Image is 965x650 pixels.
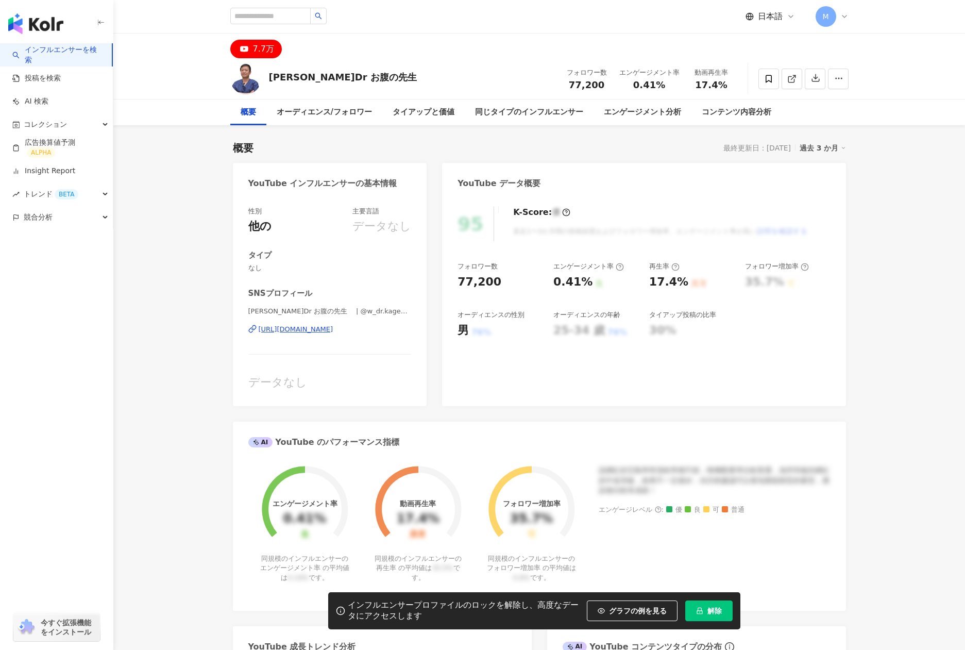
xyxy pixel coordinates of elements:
[55,189,78,199] div: BETA
[277,106,372,119] div: オーディエンス/フォロワー
[649,274,688,290] div: 17.4%
[649,310,716,320] div: タイアップ投稿の比率
[758,11,783,22] span: 日本語
[348,600,582,622] div: インフルエンサープロファイルのロックを解除し、高度なデータにアクセスします
[352,219,411,235] div: データなし
[410,530,426,540] div: 異常
[458,178,540,189] div: YouTube データ概要
[16,619,36,636] img: chrome extension
[24,206,53,229] span: 競合分析
[800,141,846,155] div: 過去 3 か月
[12,96,48,107] a: AI 検索
[633,80,665,90] span: 0.41%
[248,288,312,299] div: SNSプロフィール
[486,554,577,582] div: 同規模のインフルエンサーのフォロワー増加率 の平均値は です。
[248,375,412,391] div: データなし
[587,601,678,621] button: グラフの例を見る
[528,530,536,540] div: 可
[604,106,681,119] div: エンゲージメント分析
[259,325,333,334] div: [URL][DOMAIN_NAME]
[513,207,570,218] div: K-Score :
[553,274,592,290] div: 0.41%
[567,68,607,78] div: フォロワー数
[685,506,701,514] span: 良
[553,262,624,271] div: エンゲージメント率
[553,310,620,320] div: オーディエンスの年齢
[12,45,104,65] a: searchインフルエンサーを検索
[8,13,63,34] img: logo
[599,506,831,514] div: エンゲージレベル :
[41,618,97,637] span: 今すぐ拡張機能をインストール
[12,138,105,158] a: 広告換算値予測ALPHA
[649,262,680,271] div: 再生率
[248,437,400,448] div: YouTube のパフォーマンス指標
[269,71,417,84] div: [PERSON_NAME]Dr お腹の先生
[702,106,771,119] div: コンテンツ内容分析
[287,574,309,581] span: 0.19%
[283,512,326,526] div: 0.41%
[458,274,501,290] div: 77,200
[513,574,530,581] span: 0.8%
[458,262,498,271] div: フォロワー数
[685,601,733,621] button: 解除
[666,506,682,514] span: 優
[458,310,524,320] div: オーディエンスの性別
[510,512,553,526] div: 35.7%
[273,499,337,508] div: エンゲージメント率
[722,506,744,514] span: 普通
[723,144,791,152] div: 最終更新日：[DATE]
[233,141,253,155] div: 概要
[696,607,703,614] span: lock
[248,325,412,334] a: [URL][DOMAIN_NAME]
[230,63,261,94] img: KOL Avatar
[475,106,583,119] div: 同じタイプのインフルエンサー
[260,554,350,582] div: 同規模のインフルエンサーのエンゲージメント率 の平均値は です。
[248,263,412,273] span: なし
[619,68,680,78] div: エンゲージメント率
[569,79,604,90] span: 77,200
[432,564,453,572] span: 35.5%
[248,178,397,189] div: YouTube インフルエンサーの基本情報
[707,607,722,615] span: 解除
[253,42,274,56] div: 7.7万
[599,465,831,496] div: 該網紅的互動率和漲粉率都不錯，唯獨觀看率比較普通，為同等級的網紅的中低等級，效果不一定會好，但仍然建議可以發包開箱類型的案型，應該會比較有成效！
[301,530,309,540] div: 良
[248,437,273,447] div: AI
[315,12,322,20] span: search
[703,506,719,514] span: 可
[400,499,436,508] div: 動画再生率
[12,166,75,176] a: Insight Report
[822,11,828,22] span: M
[13,613,100,641] a: chrome extension今すぐ拡張機能をインストール
[458,323,469,339] div: 男
[745,262,809,271] div: フォロワー増加率
[230,40,282,58] button: 7.7万
[695,80,727,90] span: 17.4%
[24,182,78,206] span: トレンド
[248,250,272,261] div: タイプ
[248,307,412,316] span: [PERSON_NAME]Dr お腹の先生 | @w_dr.kageyama954 | UChewYnFBj3f5NUjvXCpi2DA
[373,554,463,582] div: 同規模のインフルエンサーの再生率 の平均値は です。
[352,207,379,216] div: 主要言語
[248,219,272,235] div: 他の
[24,113,67,136] span: コレクション
[609,607,667,615] span: グラフの例を見る
[692,68,731,78] div: 動画再生率
[12,73,61,84] a: 投稿を検索
[393,106,454,119] div: タイアップと価値
[241,106,256,119] div: 概要
[397,512,439,526] div: 17.4%
[248,207,262,216] div: 性別
[503,499,561,508] div: フォロワー増加率
[12,191,20,198] span: rise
